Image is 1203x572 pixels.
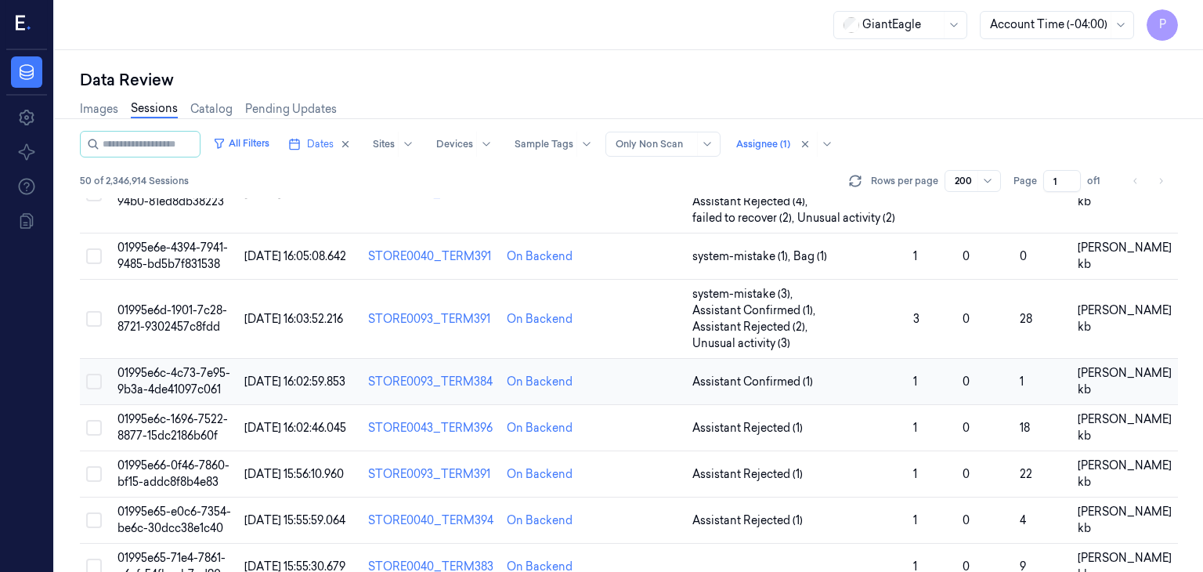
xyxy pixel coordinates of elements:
span: 0 [963,513,970,527]
span: 0 [963,467,970,481]
a: Images [80,101,118,118]
div: STORE0093_TERM391 [368,311,494,328]
span: [PERSON_NAME] kb [1078,458,1172,489]
span: [DATE] 15:56:10.960 [244,467,344,481]
button: Select row [86,466,102,482]
span: 0 [963,312,970,326]
span: 28 [1020,312,1032,326]
span: [DATE] 16:02:46.045 [244,421,346,435]
span: 0 [963,186,970,201]
span: [DATE] 16:09:50.245 [244,186,346,201]
span: 01995e6e-4394-7941-9485-bd5b7f831538 [117,241,228,271]
nav: pagination [1125,170,1172,192]
span: 01995e6c-4c73-7e95-9b3a-4de41097c061 [117,366,230,396]
span: [DATE] 15:55:59.064 [244,513,345,527]
span: of 1 [1087,174,1112,188]
button: Select row [86,248,102,264]
span: [PERSON_NAME] kb [1078,366,1172,396]
span: [PERSON_NAME] kb [1078,241,1172,271]
div: On Backend [507,374,573,390]
span: Unusual activity (2) [797,210,895,226]
span: Assistant Confirmed (1) , [692,302,818,319]
span: 0 [1020,249,1027,263]
button: Select row [86,512,102,528]
span: Assistant Rejected (4) , [692,194,811,210]
span: 0 [963,375,970,389]
a: Catalog [190,101,233,118]
button: Select row [86,374,102,389]
span: 4 [913,186,919,201]
span: 69 [1020,186,1032,201]
button: Dates [282,132,357,157]
button: All Filters [207,131,276,156]
div: STORE0093_TERM391 [368,466,494,483]
div: STORE0040_TERM394 [368,512,494,529]
span: 01995e66-0f46-7860-bf15-addc8f8b4e83 [117,458,229,489]
div: Data Review [80,69,1178,91]
span: [DATE] 16:03:52.216 [244,312,343,326]
a: Pending Updates [245,101,337,118]
span: Dates [307,137,334,151]
div: On Backend [507,512,573,529]
span: 1 [913,421,917,435]
div: On Backend [507,311,573,328]
span: Assistant Confirmed (1) [692,374,813,390]
div: On Backend [507,248,573,265]
a: Sessions [131,100,178,118]
span: Unusual activity (3) [692,335,790,352]
span: 4 [1020,513,1026,527]
span: Assistant Rejected (1) [692,420,803,436]
span: 18 [1020,421,1030,435]
div: On Backend [507,466,573,483]
span: Page [1013,174,1037,188]
span: system-mistake (1) , [692,248,793,265]
span: 1 [913,513,917,527]
span: 1 [913,249,917,263]
span: Assistant Rejected (2) , [692,319,811,335]
button: P [1147,9,1178,41]
span: [DATE] 16:05:08.642 [244,249,346,263]
span: 1 [913,467,917,481]
span: Assistant Rejected (1) [692,466,803,483]
span: [PERSON_NAME] kb [1078,412,1172,443]
span: 1 [1020,375,1024,389]
span: 22 [1020,467,1032,481]
span: 0 [963,249,970,263]
span: 01995e65-e0c6-7354-be6c-30dcc38e1c40 [117,505,231,535]
span: 1 [913,375,917,389]
div: STORE0040_TERM391 [368,248,494,265]
span: 50 of 2,346,914 Sessions [80,174,189,188]
span: Assistant Rejected (1) [692,512,803,529]
span: system-mistake (3) , [692,286,796,302]
span: [PERSON_NAME] kb [1078,303,1172,334]
div: STORE0043_TERM396 [368,420,494,436]
div: On Backend [507,420,573,436]
span: Bag (1) [793,248,827,265]
span: 0 [963,421,970,435]
div: STORE0093_TERM384 [368,374,494,390]
span: [PERSON_NAME] kb [1078,505,1172,535]
button: Select row [86,311,102,327]
span: 01995e6d-1901-7c28-8721-9302457c8fdd [117,303,227,334]
span: 01995e6c-1696-7522-8877-15dc2186b60f [117,412,228,443]
p: Rows per page [871,174,938,188]
span: [DATE] 16:02:59.853 [244,375,345,389]
span: failed to recover (2) , [692,210,797,226]
button: Select row [86,420,102,436]
span: 3 [913,312,919,326]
